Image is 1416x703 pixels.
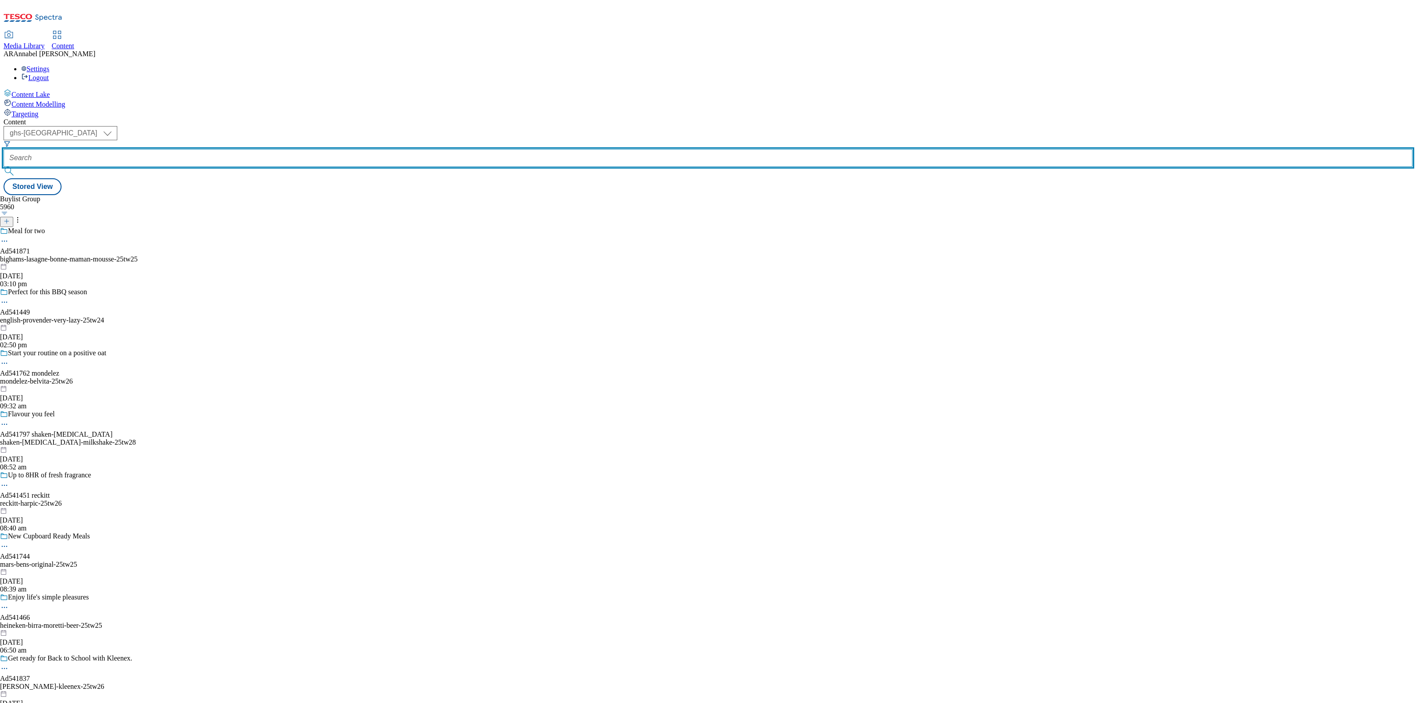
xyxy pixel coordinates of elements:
[8,410,55,418] div: Flavour you feel
[21,65,50,73] a: Settings
[12,100,65,108] span: Content Modelling
[4,149,1412,167] input: Search
[12,91,50,98] span: Content Lake
[8,471,91,479] div: Up to 8HR of fresh fragrance
[4,140,11,147] svg: Search Filters
[4,178,62,195] button: Stored View
[52,31,74,50] a: Content
[4,108,1412,118] a: Targeting
[8,593,89,601] div: Enjoy life's simple pleasures
[4,42,45,50] span: Media Library
[8,532,90,540] div: New Cupboard Ready Meals
[4,31,45,50] a: Media Library
[13,50,95,58] span: Annabel [PERSON_NAME]
[4,50,13,58] span: AR
[52,42,74,50] span: Content
[8,349,106,357] div: Start your routine on a positive oat
[21,74,49,81] a: Logout
[8,227,45,235] div: Meal for two
[8,288,87,296] div: Perfect for this BBQ season
[4,99,1412,108] a: Content Modelling
[12,110,38,118] span: Targeting
[4,118,1412,126] div: Content
[4,89,1412,99] a: Content Lake
[8,654,132,662] div: Get ready for Back to School with Kleenex.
